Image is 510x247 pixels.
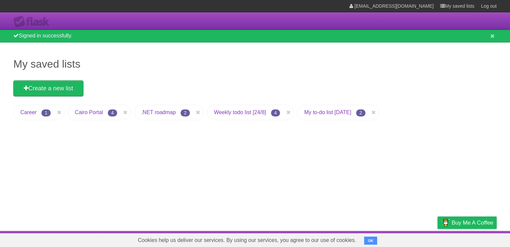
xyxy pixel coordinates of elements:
[429,233,446,245] a: Privacy
[349,233,363,245] a: About
[356,109,365,116] span: 2
[371,233,398,245] a: Developers
[304,109,351,115] a: My to-do list [DATE]
[364,237,377,245] button: OK
[13,56,497,72] h1: My saved lists
[131,234,363,247] span: Cookies help us deliver our services. By using our services, you agree to our use of cookies.
[214,109,266,115] a: Weekly todo list [24/8]
[141,109,176,115] a: .NET roadmap
[455,233,497,245] a: Suggest a feature
[20,109,37,115] a: Career
[438,217,497,229] a: Buy me a coffee
[181,109,190,116] span: 2
[452,217,493,229] span: Buy me a coffee
[75,109,103,115] a: Cairo Portal
[271,109,280,116] span: 4
[13,16,53,28] div: Flask
[441,217,450,228] img: Buy me a coffee
[41,109,51,116] span: 1
[406,233,421,245] a: Terms
[108,109,117,116] span: 4
[13,80,83,96] a: Create a new list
